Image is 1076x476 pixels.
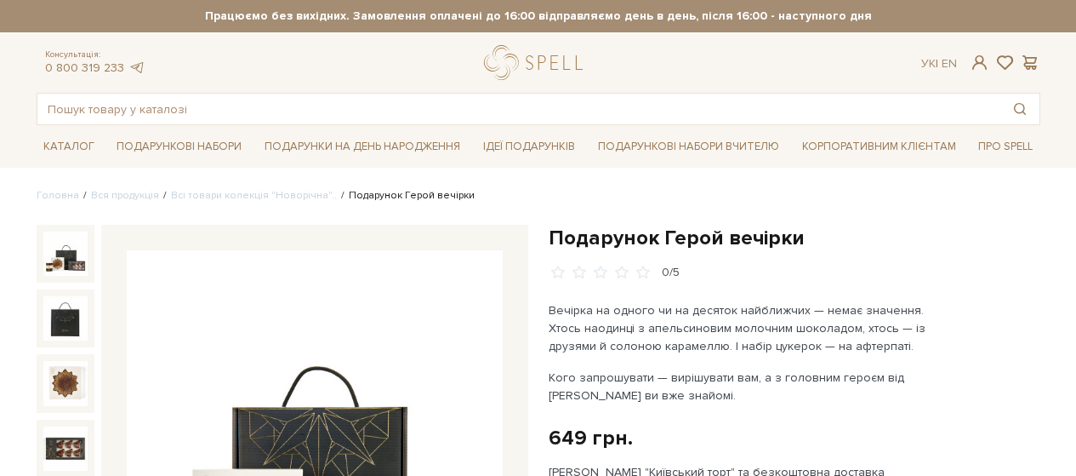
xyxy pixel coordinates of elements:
a: Подарункові набори [110,134,248,160]
a: Вся продукція [91,189,159,202]
a: 0 800 319 233 [45,60,124,75]
a: Каталог [37,134,101,160]
img: Подарунок Герой вечірки [43,427,88,471]
span: | [936,56,938,71]
div: Ук [921,56,957,72]
button: Пошук товару у каталозі [1000,94,1039,124]
img: Подарунок Герой вечірки [43,232,88,276]
a: Про Spell [971,134,1039,160]
a: Всі товари колекція "Новорічна".. [171,189,337,202]
div: 0/5 [662,265,680,281]
span: Консультація: [45,49,145,60]
a: Подарункові набори Вчителю [591,132,786,161]
strong: Працюємо без вихідних. Замовлення оплачені до 16:00 відправляємо день в день, після 16:00 - насту... [37,9,1040,24]
a: Ідеї подарунків [476,134,582,160]
a: Головна [37,189,79,202]
a: Корпоративним клієнтам [795,134,963,160]
p: Вечірка на одного чи на десяток найближчих — немає значення. Хтось наодинці з апельсиновим молочн... [549,301,948,355]
h1: Подарунок Герой вечірки [549,225,1040,251]
input: Пошук товару у каталозі [37,94,1000,124]
img: Подарунок Герой вечірки [43,296,88,341]
img: Подарунок Герой вечірки [43,361,88,405]
a: Подарунки на День народження [258,134,467,160]
a: logo [484,45,590,80]
a: En [942,56,957,71]
p: Кого запрошувати — вирішувати вам, а з головним героєм від [PERSON_NAME] ви вже знайомі. [549,369,948,404]
a: telegram [128,60,145,75]
div: 649 грн. [549,425,633,451]
li: Подарунок Герой вечірки [337,188,475,204]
